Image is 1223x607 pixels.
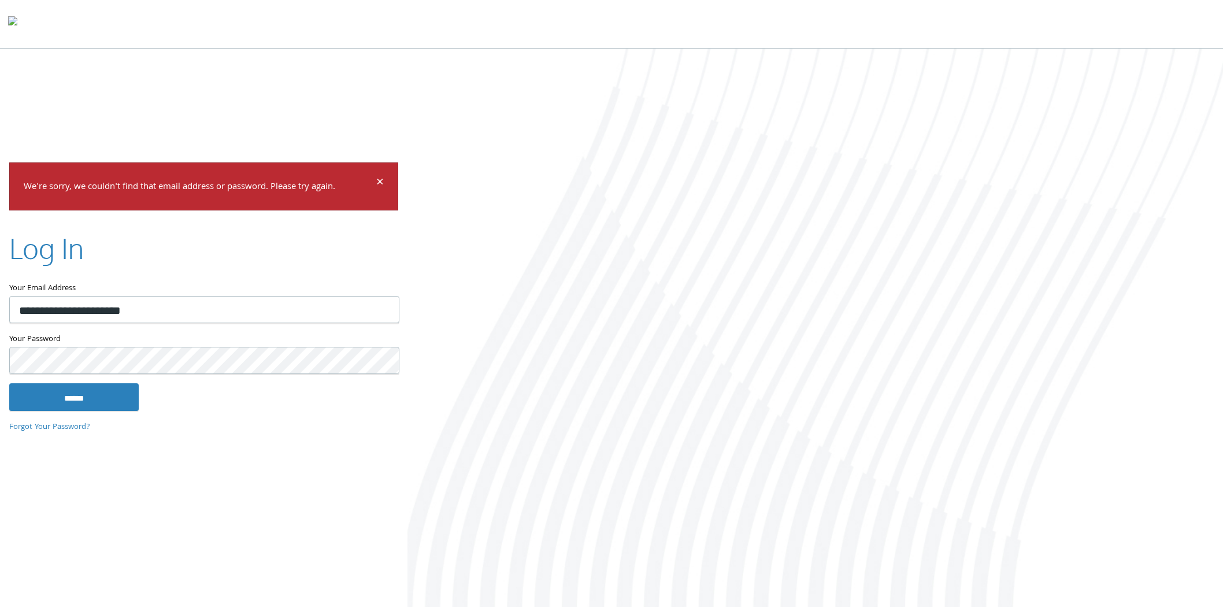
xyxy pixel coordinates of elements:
[8,12,17,35] img: todyl-logo-dark.svg
[9,229,84,268] h2: Log In
[9,332,398,347] label: Your Password
[24,179,375,196] p: We're sorry, we couldn't find that email address or password. Please try again.
[9,421,90,434] a: Forgot Your Password?
[376,172,384,195] span: ×
[376,177,384,191] button: Dismiss alert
